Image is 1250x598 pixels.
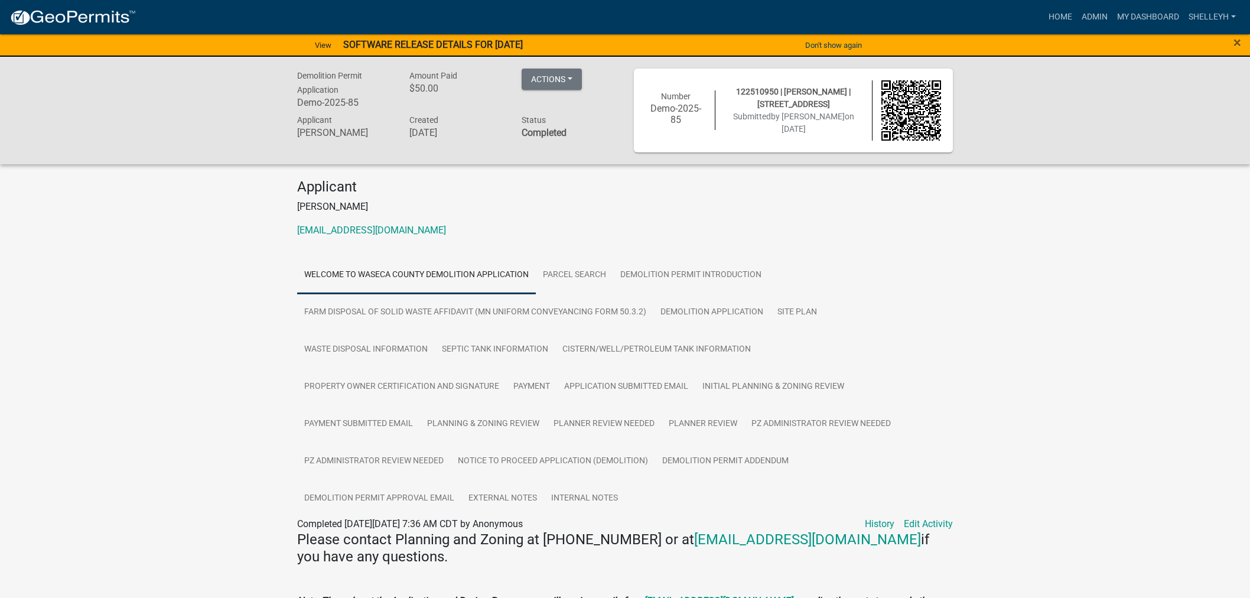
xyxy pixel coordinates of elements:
[297,225,446,236] a: [EMAIL_ADDRESS][DOMAIN_NAME]
[555,331,758,369] a: Cistern/Well/Petroleum Tank Information
[744,405,898,443] a: PZ Administrator Review Needed
[297,443,451,480] a: PZ Administrator Review Needed
[420,405,546,443] a: Planning & Zoning Review
[409,71,457,80] span: Amount Paid
[297,256,536,294] a: Welcome to Waseca County Demolition Application
[310,35,336,55] a: View
[1233,34,1241,51] span: ×
[733,112,854,134] span: Submitted on [DATE]
[646,103,706,125] h6: Demo-2025-85
[881,80,942,141] img: QR code
[297,178,953,196] h4: Applicant
[297,331,435,369] a: Waste Disposal Information
[343,39,523,50] strong: SOFTWARE RELEASE DETAILS FOR [DATE]
[1077,6,1112,28] a: Admin
[536,256,613,294] a: Parcel search
[613,256,769,294] a: Demolition Permit Introduction
[297,368,506,406] a: Property Owner Certification and Signature
[662,405,744,443] a: Planner Review
[409,127,504,138] h6: [DATE]
[1233,35,1241,50] button: Close
[800,35,867,55] button: Don't show again
[770,294,824,331] a: Site Plan
[297,531,953,565] h4: Please contact Planning and Zoning at [PHONE_NUMBER] or at if you have any questions.
[557,368,695,406] a: Application Submitted Email
[297,71,362,95] span: Demolition Permit Application
[865,517,894,531] a: History
[409,115,438,125] span: Created
[771,112,845,121] span: by [PERSON_NAME]
[297,518,523,529] span: Completed [DATE][DATE] 7:36 AM CDT by Anonymous
[1184,6,1241,28] a: shelleyh
[544,480,625,518] a: Internal Notes
[506,368,557,406] a: Payment
[522,69,582,90] button: Actions
[904,517,953,531] a: Edit Activity
[297,294,653,331] a: Farm Disposal of Solid Waste Affidavit (MN Uniform Conveyancing Form 50.3.2)
[522,115,546,125] span: Status
[695,368,851,406] a: Initial Planning & Zoning Review
[1044,6,1077,28] a: Home
[435,331,555,369] a: Septic Tank Information
[297,115,332,125] span: Applicant
[522,127,567,138] strong: Completed
[694,531,921,548] a: [EMAIL_ADDRESS][DOMAIN_NAME]
[297,200,953,214] p: [PERSON_NAME]
[653,294,770,331] a: Demolition Application
[297,405,420,443] a: Payment Submitted Email
[409,83,504,94] h6: $50.00
[297,480,461,518] a: Demolition Permit Approval Email
[655,443,796,480] a: Demolition Permit Addendum
[736,87,851,109] span: 122510950 | [PERSON_NAME] | [STREET_ADDRESS]
[546,405,662,443] a: Planner Review Needed
[297,97,392,108] h6: Demo-2025-85
[461,480,544,518] a: External Notes
[661,92,691,101] span: Number
[1112,6,1184,28] a: My Dashboard
[451,443,655,480] a: Notice to Proceed Application (Demolition)
[297,127,392,138] h6: [PERSON_NAME]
